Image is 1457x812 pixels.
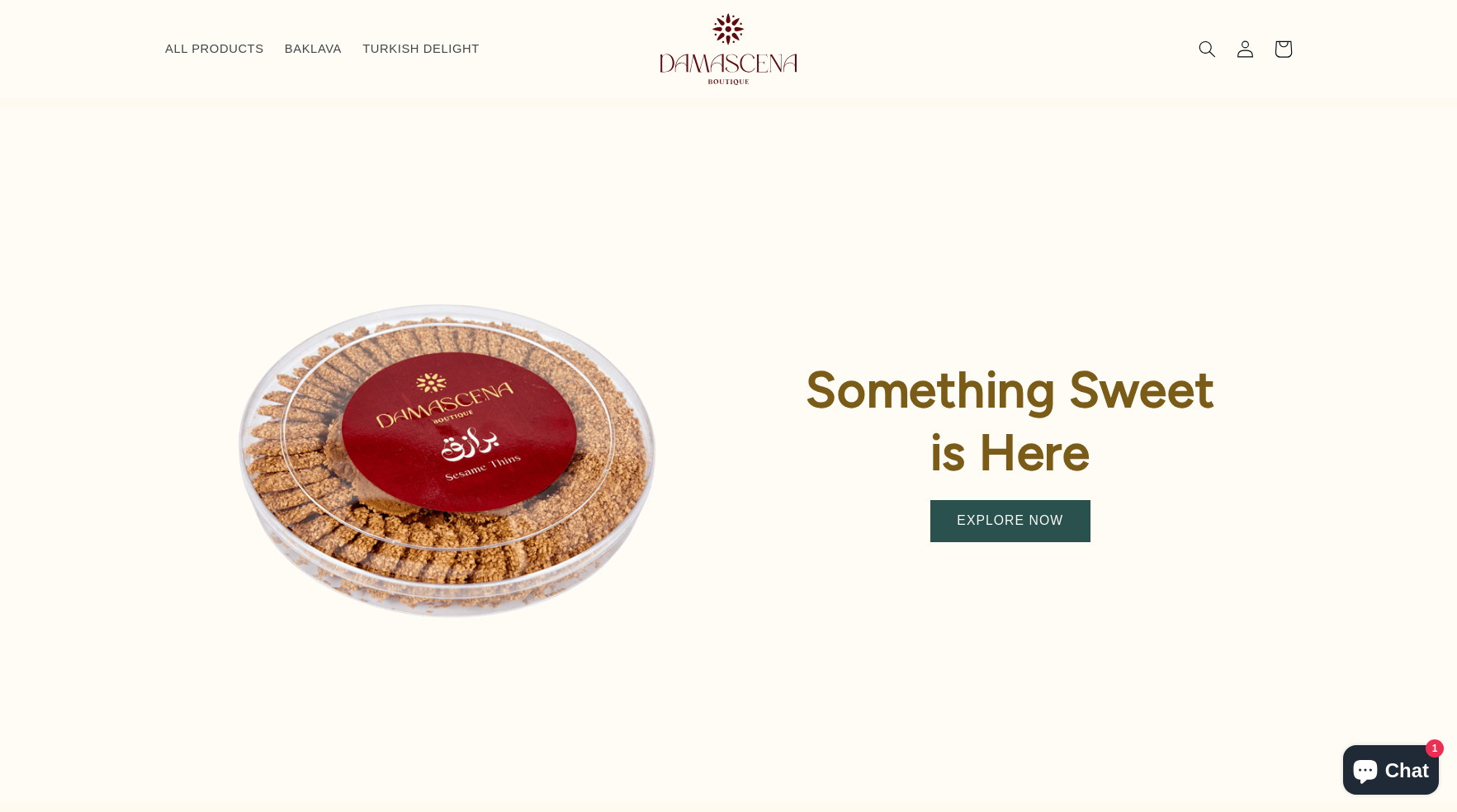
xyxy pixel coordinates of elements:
[660,13,797,85] img: Damascena Boutique
[352,31,490,67] a: TURKISH DELIGHT
[165,41,264,57] span: ALL PRODUCTS
[285,41,342,57] span: BAKLAVA
[632,7,826,91] a: Damascena Boutique
[931,501,1090,541] a: EXPLORE NOW
[362,41,480,57] span: TURKISH DELIGHT
[1338,745,1444,799] inbox-online-store-chat: Shopify online store chat
[806,360,1214,481] strong: Something Sweet is Here
[274,31,352,67] a: BAKLAVA
[1188,30,1226,68] summary: Search
[154,31,274,67] a: ALL PRODUCTS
